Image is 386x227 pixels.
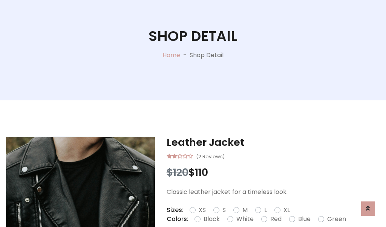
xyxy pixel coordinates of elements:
[264,206,267,215] label: L
[167,165,188,179] span: $120
[199,206,206,215] label: XS
[167,188,380,197] p: Classic leather jacket for a timeless look.
[270,215,282,224] label: Red
[190,51,224,60] p: Shop Detail
[222,206,226,215] label: S
[180,51,190,60] p: -
[327,215,346,224] label: Green
[196,151,225,160] small: (2 Reviews)
[167,206,184,215] p: Sizes:
[167,215,188,224] p: Colors:
[242,206,248,215] label: M
[149,28,237,45] h1: Shop Detail
[204,215,220,224] label: Black
[283,206,290,215] label: XL
[167,166,380,179] h3: $
[167,136,380,148] h3: Leather Jacket
[236,215,254,224] label: White
[298,215,311,224] label: Blue
[195,165,208,179] span: 110
[162,51,180,59] a: Home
